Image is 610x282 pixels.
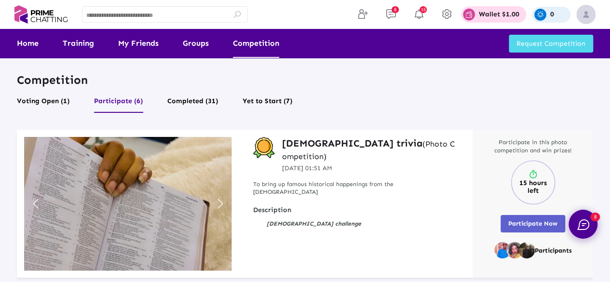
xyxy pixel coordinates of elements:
button: Completed (31) [167,94,218,113]
a: Competition [233,29,279,58]
p: Competition [17,72,593,87]
a: Groups [183,29,209,58]
img: 685ac97471744e6fe051d443_1755610091860.png [494,242,511,258]
img: neiwmqR0.png [506,242,523,258]
span: 15 [420,6,427,13]
button: Participate (6) [94,94,143,113]
p: [DATE] 01:51 AM [282,163,458,173]
a: Next slide [214,193,227,215]
span: 8 [392,6,399,13]
div: 1 / 1 [24,137,231,270]
span: 8 [590,213,600,221]
img: competition-badge.svg [253,137,275,159]
img: 68808c0b75df9738c07ec464_1757914028231.png [518,242,535,258]
p: Participate in this photo competition and win prizes! [489,138,576,155]
button: Voting Open (1) [17,94,70,113]
p: To bring up famous historical happenings from the [DEMOGRAPHIC_DATA] [253,180,458,197]
a: Previous slide [29,193,42,215]
a: Training [63,29,94,58]
img: img [576,5,596,24]
strong: Description [253,206,458,215]
p: Wallet $1.00 [479,11,519,18]
span: Participate Now [508,220,557,227]
button: 8 [569,210,597,239]
a: Home [17,29,39,58]
a: My Friends [118,29,159,58]
strong: [DEMOGRAPHIC_DATA] challenge [267,220,361,227]
p: 15 hours left [514,179,552,195]
p: Participants [535,247,572,255]
p: 0 [550,11,554,18]
button: Request Competition [509,35,593,53]
button: Yet to Start (7) [243,94,293,113]
img: logo [14,3,68,26]
button: Participate Now [501,215,565,232]
span: Request Competition [516,40,585,48]
a: [DEMOGRAPHIC_DATA] trivia(Photo Competition) [282,137,458,162]
img: chat.svg [577,219,589,230]
h3: [DEMOGRAPHIC_DATA] trivia [282,137,458,162]
img: timer.svg [528,170,538,179]
img: IMG1757638287810.jpeg [24,137,231,270]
